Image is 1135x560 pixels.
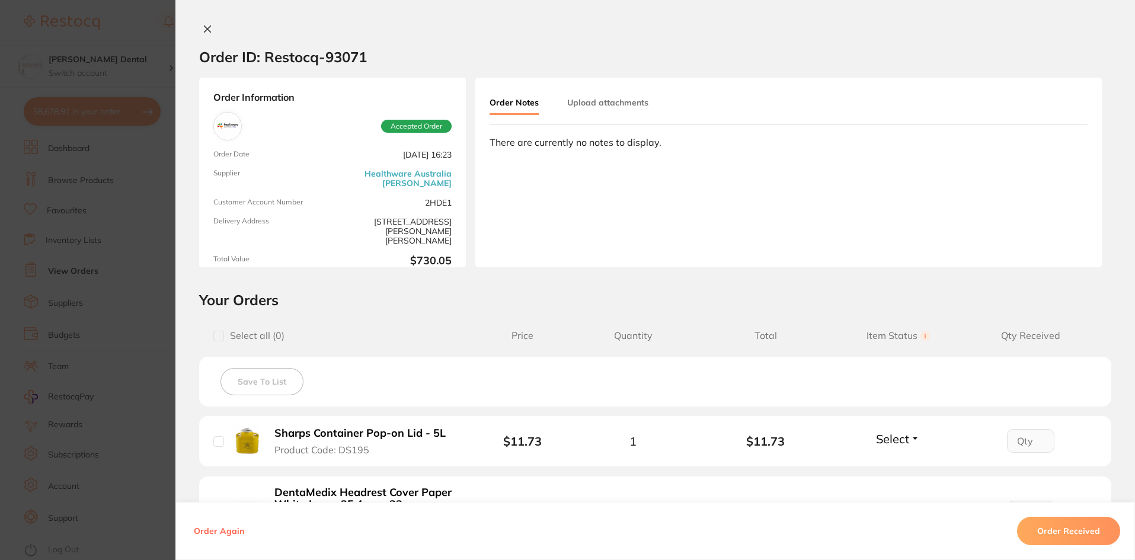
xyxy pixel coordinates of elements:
[503,434,542,449] b: $11.73
[490,92,539,115] button: Order Notes
[213,92,452,103] strong: Order Information
[1007,429,1054,453] input: Qty
[567,330,699,341] span: Quantity
[274,444,369,455] span: Product Code: DS195
[190,526,248,536] button: Order Again
[199,48,367,66] h2: Order ID: Restocq- 93071
[337,150,452,159] span: [DATE] 16:23
[233,497,262,526] img: DentaMedix Headrest Cover Paper White Large 25.4cm x 33cm 500/CTN
[337,255,452,267] b: $730.05
[337,217,452,245] span: [STREET_ADDRESS][PERSON_NAME][PERSON_NAME]
[629,434,637,448] span: 1
[478,330,567,341] span: Price
[199,291,1111,309] h2: Your Orders
[220,368,303,395] button: Save To List
[274,427,446,440] b: Sharps Container Pop-on Lid - 5L
[213,255,328,267] span: Total Value
[872,431,923,446] button: Select
[233,425,262,455] img: Sharps Container Pop-on Lid - 5L
[213,150,328,159] span: Order Date
[213,169,328,188] span: Supplier
[490,137,1088,148] div: There are currently no notes to display.
[271,486,461,539] button: DentaMedix Headrest Cover Paper White Large 25.4cm x 33cm 500/CTN Product Code: DMHCPL
[337,169,452,188] a: Healthware Australia [PERSON_NAME]
[699,330,832,341] span: Total
[381,120,452,133] span: Accepted Order
[271,427,458,456] button: Sharps Container Pop-on Lid - 5L Product Code: DS195
[213,217,328,245] span: Delivery Address
[1017,517,1120,545] button: Order Received
[337,198,452,207] span: 2HDE1
[964,330,1097,341] span: Qty Received
[876,431,909,446] span: Select
[1007,501,1054,524] input: Qty
[216,115,239,137] img: Healthware Australia Ridley
[224,330,284,341] span: Select all ( 0 )
[567,92,648,113] button: Upload attachments
[274,487,458,523] b: DentaMedix Headrest Cover Paper White Large 25.4cm x 33cm 500/CTN
[699,434,832,448] b: $11.73
[213,198,328,207] span: Customer Account Number
[832,330,965,341] span: Item Status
